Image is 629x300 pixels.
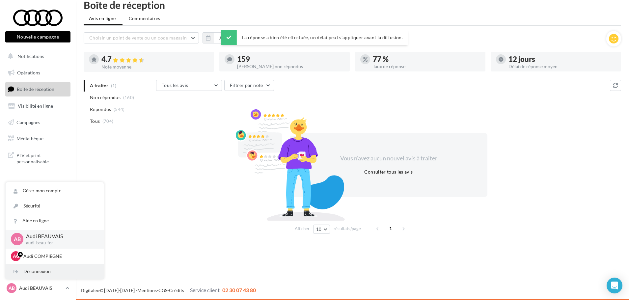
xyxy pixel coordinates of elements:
span: AB [14,235,21,243]
div: 77 % [373,56,480,63]
span: (704) [102,119,114,124]
a: Visibilité en ligne [4,99,72,113]
span: AC [13,253,19,259]
a: Sécurité [6,199,104,213]
a: Mentions [137,287,157,293]
span: Choisir un point de vente ou un code magasin [89,35,187,41]
a: Crédits [169,287,184,293]
button: Notifications [4,49,69,63]
span: 10 [316,227,322,232]
span: (160) [123,95,134,100]
button: Tous les avis [156,80,222,91]
span: Afficher [295,226,310,232]
p: Audi COMPIEGNE [23,253,96,259]
a: PLV et print personnalisable [4,148,72,168]
button: 10 [313,225,330,234]
button: Au total [203,32,242,43]
span: © [DATE]-[DATE] - - - [81,287,256,293]
div: Déconnexion [6,264,104,279]
span: Visibilité en ligne [18,103,53,109]
span: Service client [190,287,220,293]
span: 02 30 07 43 80 [222,287,256,293]
a: CGS [158,287,167,293]
button: Au total [214,32,242,43]
a: Médiathèque [4,132,72,146]
div: La réponse a bien été effectuée, un délai peut s’appliquer avant la diffusion. [221,30,408,45]
a: Digitaleo [81,287,99,293]
button: Filtrer par note [224,80,274,91]
span: Répondus [90,106,111,113]
div: 159 [237,56,344,63]
span: Notifications [17,53,44,59]
span: Tous les avis [162,82,188,88]
div: Note moyenne [101,65,209,69]
span: Opérations [17,70,40,75]
span: Non répondus [90,94,121,101]
span: Campagnes [16,119,40,125]
a: Campagnes [4,116,72,129]
div: Taux de réponse [373,64,480,69]
div: Open Intercom Messenger [607,278,622,293]
p: Audi BEAUVAIS [26,232,93,240]
div: Vous n'avez aucun nouvel avis à traiter [332,154,445,163]
span: Boîte de réception [17,86,54,92]
div: 12 jours [508,56,616,63]
span: AB [9,285,15,291]
p: audi-beau-for [26,240,93,246]
button: Nouvelle campagne [5,31,70,42]
div: 4.7 [101,56,209,63]
a: Aide en ligne [6,213,104,228]
a: AB Audi BEAUVAIS [5,282,70,294]
span: résultats/page [334,226,361,232]
a: Opérations [4,66,72,80]
button: Consulter tous les avis [362,168,415,176]
span: Commentaires [129,15,160,22]
span: (544) [114,107,125,112]
p: Audi BEAUVAIS [19,285,63,291]
a: Boîte de réception [4,82,72,96]
span: PLV et print personnalisable [16,151,68,165]
div: [PERSON_NAME] non répondus [237,64,344,69]
span: 1 [385,223,396,234]
span: Tous [90,118,100,124]
a: Gérer mon compte [6,183,104,198]
span: Médiathèque [16,136,43,141]
button: Choisir un point de vente ou un code magasin [84,32,199,43]
div: Délai de réponse moyen [508,64,616,69]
